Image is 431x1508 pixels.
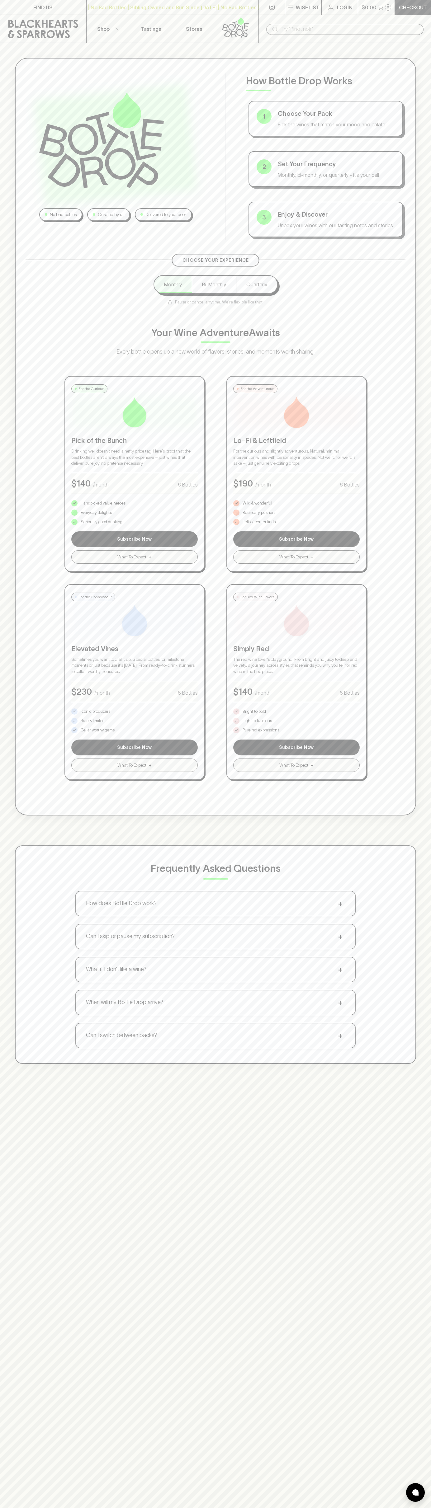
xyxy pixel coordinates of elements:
span: + [311,762,314,768]
p: Pick the wines that match your mood and palate [278,121,395,128]
span: What To Expect [117,554,146,560]
p: Bright to bold [243,708,266,715]
p: $ 190 [233,477,253,490]
p: 6 Bottles [178,481,198,488]
a: Tastings [130,15,173,43]
button: Subscribe Now [71,531,198,547]
span: + [149,554,152,560]
p: Frequently Asked Questions [151,861,281,876]
p: Lo-Fi & Leftfield [233,435,360,446]
button: Shop [87,15,130,43]
p: Wild & wonderful [243,500,272,506]
p: /month [94,689,110,697]
span: + [336,932,345,941]
p: Drinking well doesn't need a hefty price tag. Here's proof that the best bottles aren't always th... [71,448,198,467]
button: Subscribe Now [233,740,360,755]
button: When will my Bottle Drop arrive?+ [76,990,355,1015]
p: /month [93,481,109,488]
span: + [311,554,314,560]
p: 6 Bottles [178,689,198,697]
span: + [336,899,345,908]
p: Set Your Frequency [278,159,395,169]
p: Enjoy & Discover [278,210,395,219]
p: Sometimes you want to dial it up. Special bottles for milestone moments or just because it's [DAT... [71,656,198,675]
button: Can I switch between packs?+ [76,1023,355,1048]
p: Left of center finds [243,519,276,525]
p: When will my Bottle Drop arrive? [86,998,163,1007]
button: Bi-Monthly [192,276,236,293]
p: For the Curious [78,386,104,392]
button: What To Expect+ [233,759,360,772]
p: Choose Your Experience [182,257,249,264]
p: What if I don't like a wine? [86,965,146,974]
div: 2 [257,159,272,174]
span: What To Expect [117,762,146,768]
p: For the curious and slightly adventurous. Natural, minimal intervention wines with personality in... [233,448,360,467]
button: What To Expect+ [233,550,360,564]
button: Quarterly [236,276,277,293]
button: Monthly [154,276,192,293]
p: Every bottle opens up a new world of flavors, stories, and moments worth sharing. [91,348,340,356]
p: $ 140 [233,685,253,698]
p: 6 Bottles [340,481,360,488]
p: Delivered to your door [145,211,186,218]
button: What To Expect+ [71,759,198,772]
p: Handpicked value heroes [81,500,126,506]
p: Choose Your Pack [278,109,395,118]
button: Can I skip or pause my subscription?+ [76,924,355,949]
img: Pick of the Bunch [119,397,150,428]
p: How does Bottle Drop work? [86,899,157,908]
p: FIND US [33,4,53,11]
input: Try "Pinot noir" [281,24,419,34]
p: Shop [97,25,110,33]
p: /month [255,689,271,697]
span: + [336,1031,345,1040]
p: 0 [387,6,389,9]
p: $ 230 [71,685,92,698]
img: bubble-icon [412,1489,419,1496]
span: What To Expect [279,554,308,560]
button: How does Bottle Drop work?+ [76,891,355,916]
p: Stores [186,25,202,33]
p: Unbox your wines with our tasting notes and stories [278,222,395,229]
p: Light to luscious [243,718,272,724]
span: What To Expect [279,762,308,768]
p: Simply Red [233,644,360,654]
p: How Bottle Drop Works [246,73,405,88]
img: Bottle Drop [39,92,164,188]
p: Cellar worthy gems [81,727,115,733]
p: Checkout [399,4,427,11]
p: Boundary pushers [243,510,275,516]
div: 3 [257,210,272,225]
p: Rare & limited [81,718,105,724]
p: Everyday delights [81,510,112,516]
span: + [336,965,345,974]
div: 1 [257,109,272,124]
p: $ 140 [71,477,91,490]
p: Can I skip or pause my subscription? [86,932,175,941]
p: Pick of the Bunch [71,435,198,446]
img: Simply Red [281,605,312,636]
p: $0.00 [362,4,377,11]
img: Lo-Fi & Leftfield [281,397,312,428]
p: No bad bottles [50,211,77,218]
span: Awaits [249,327,280,338]
p: Your Wine Adventure [151,325,280,340]
p: For the Connoisseur [78,594,112,600]
p: Pure red expressions [243,727,279,733]
p: Iconic producers [81,708,110,715]
p: Tastings [141,25,161,33]
button: Subscribe Now [71,740,198,755]
span: + [149,762,152,768]
p: Login [337,4,353,11]
p: Monthly, bi-monthly, or quarterly - it's your call [278,171,395,179]
button: What To Expect+ [71,550,198,564]
p: Seriously good drinking [81,519,122,525]
p: For the Adventurous [240,386,274,392]
p: /month [255,481,271,488]
p: Can I switch between packs? [86,1031,157,1040]
p: Wishlist [296,4,320,11]
p: The red wine lover's playground. From bright and juicy to deep and velvety, a journey across styl... [233,656,360,675]
p: 6 Bottles [340,689,360,697]
button: Subscribe Now [233,531,360,547]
